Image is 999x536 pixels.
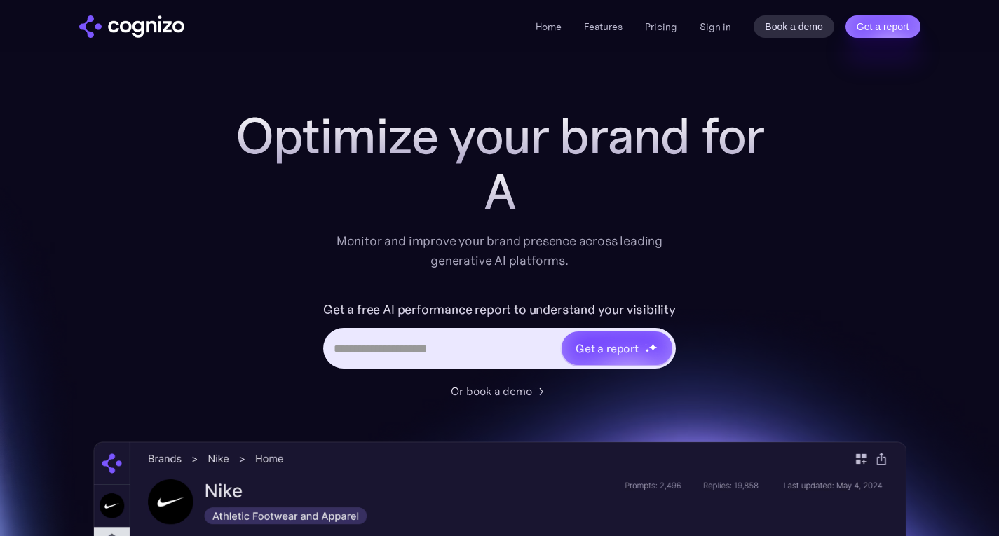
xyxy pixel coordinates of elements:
[584,20,623,33] a: Features
[79,15,184,38] a: home
[327,231,672,270] div: Monitor and improve your brand presence across leading generative AI platforms.
[645,20,677,33] a: Pricing
[648,343,658,352] img: star
[645,343,647,345] img: star
[536,20,562,33] a: Home
[323,298,676,376] form: Hero URL Input Form
[645,348,650,353] img: star
[560,330,674,366] a: Get a reportstarstarstar
[219,108,780,164] h1: Optimize your brand for
[451,383,549,399] a: Or book a demo
[219,164,780,220] div: A
[451,383,532,399] div: Or book a demo
[754,15,834,38] a: Book a demo
[845,15,920,38] a: Get a report
[79,15,184,38] img: cognizo logo
[700,18,731,35] a: Sign in
[576,340,639,357] div: Get a report
[323,298,676,321] label: Get a free AI performance report to understand your visibility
